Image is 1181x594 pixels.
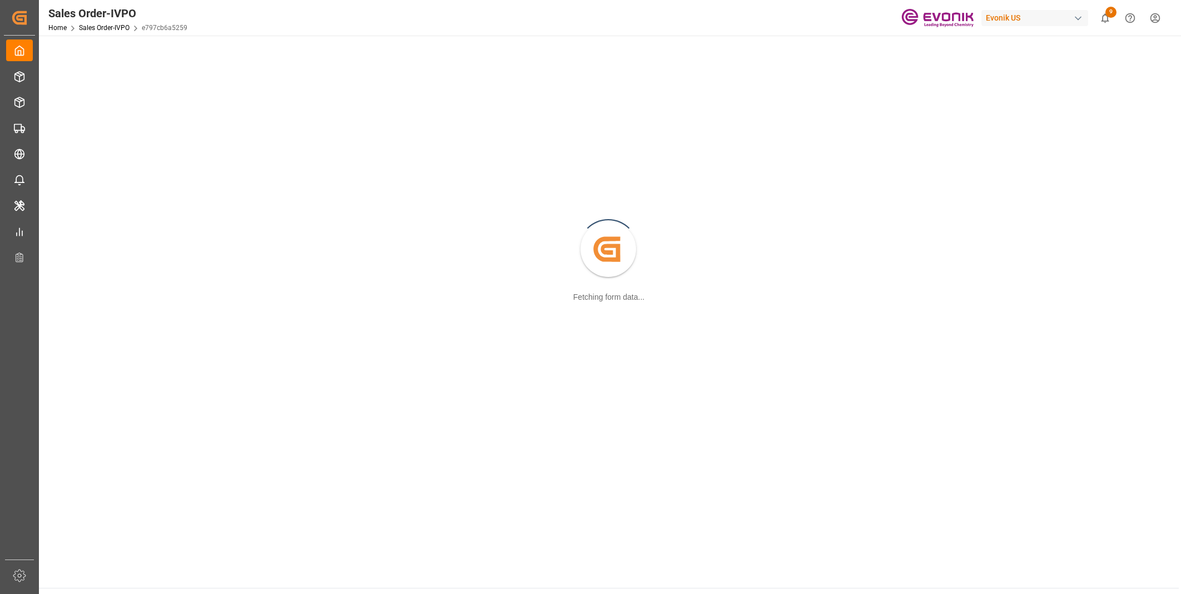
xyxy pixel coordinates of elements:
[48,24,67,32] a: Home
[981,7,1093,28] button: Evonik US
[1093,6,1118,31] button: show 9 new notifications
[1105,7,1117,18] span: 9
[79,24,130,32] a: Sales Order-IVPO
[1118,6,1143,31] button: Help Center
[48,5,187,22] div: Sales Order-IVPO
[901,8,974,28] img: Evonik-brand-mark-Deep-Purple-RGB.jpeg_1700498283.jpeg
[573,291,644,303] div: Fetching form data...
[981,10,1088,26] div: Evonik US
